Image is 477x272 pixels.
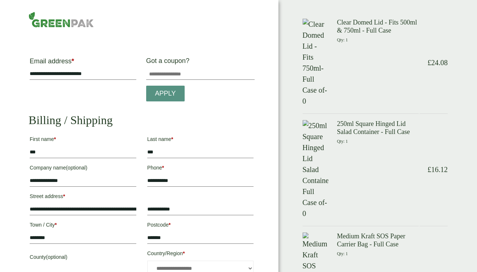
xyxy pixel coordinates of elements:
[55,222,57,228] abbr: required
[30,191,136,204] label: Street address
[428,165,431,174] span: £
[428,59,431,67] span: £
[169,222,170,228] abbr: required
[30,163,136,175] label: Company name
[337,139,348,144] small: Qty: 1
[155,90,176,98] span: Apply
[147,220,254,232] label: Postcode
[162,165,164,171] abbr: required
[428,165,448,174] bdi: 16.12
[29,113,255,127] h2: Billing / Shipping
[30,220,136,232] label: Town / City
[147,248,254,261] label: Country/Region
[337,19,419,34] h3: Clear Domed Lid - Fits 500ml & 750ml - Full Case
[147,134,254,146] label: Last name
[146,57,192,68] label: Got a coupon?
[46,254,67,260] span: (optional)
[30,134,136,146] label: First name
[337,120,419,136] h3: 250ml Square Hinged Lid Salad Container - Full Case
[147,163,254,175] label: Phone
[337,251,348,256] small: Qty: 1
[183,250,185,256] abbr: required
[63,193,65,199] abbr: required
[71,57,74,65] abbr: required
[303,19,328,107] img: Clear Domed Lid - Fits 750ml-Full Case of-0
[171,136,173,142] abbr: required
[337,232,419,248] h3: Medium Kraft SOS Paper Carrier Bag - Full Case
[30,252,136,264] label: County
[66,165,87,171] span: (optional)
[337,38,348,42] small: Qty: 1
[428,59,448,67] bdi: 24.08
[303,120,328,219] img: 250ml Square Hinged Lid Salad Container-Full Case of-0
[30,58,136,68] label: Email address
[54,136,56,142] abbr: required
[29,12,94,27] img: GreenPak Supplies
[146,86,185,101] a: Apply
